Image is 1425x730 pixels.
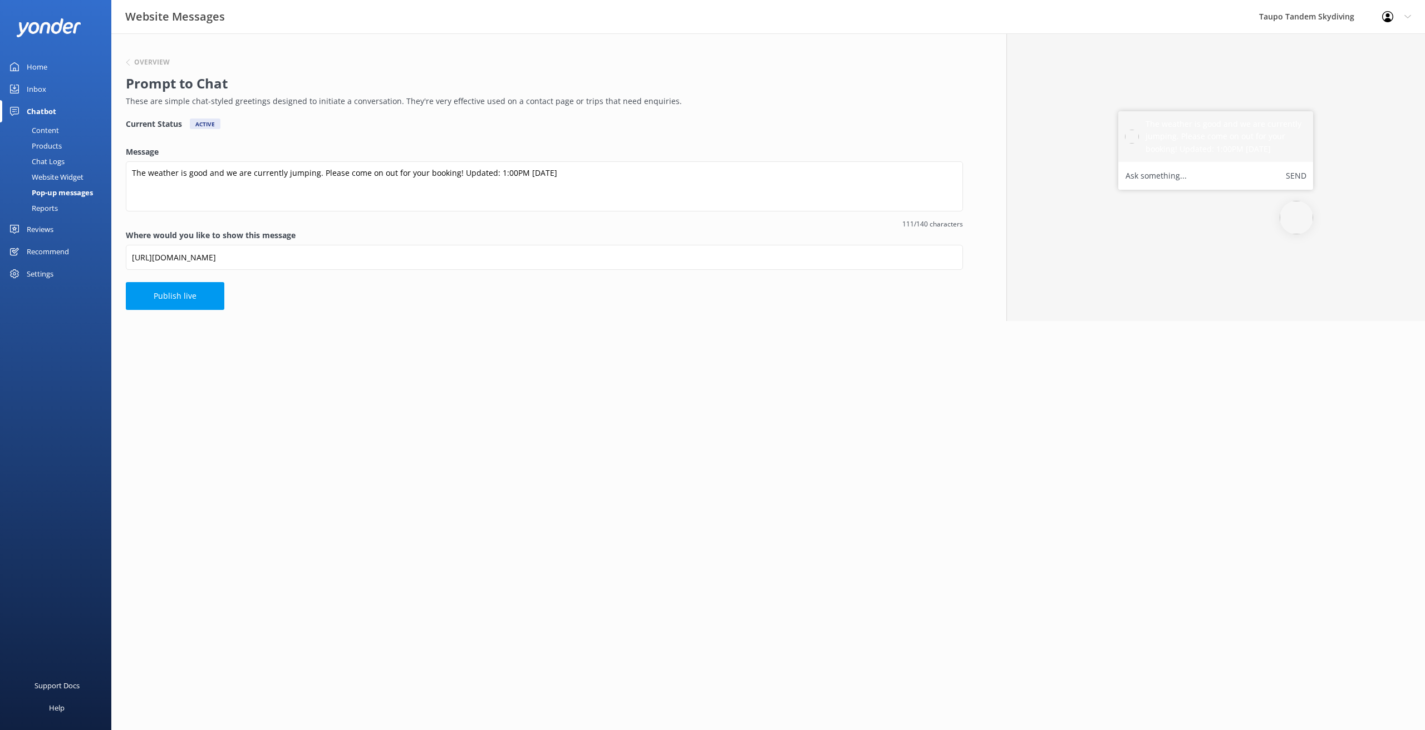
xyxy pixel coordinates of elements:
label: Where would you like to show this message [126,229,963,241]
h2: Prompt to Chat [126,73,957,94]
p: These are simple chat-styled greetings designed to initiate a conversation. They're very effectiv... [126,95,957,107]
h5: The weather is good and we are currently jumping. Please come on out for your booking! Updated: 1... [1146,118,1306,155]
a: Chat Logs [7,154,111,169]
a: Products [7,138,111,154]
a: Content [7,122,111,138]
input: https://www.example.com/page [126,245,963,270]
label: Message [126,146,963,158]
div: Settings [27,263,53,285]
div: Inbox [27,78,46,100]
h3: Website Messages [125,8,225,26]
h6: Overview [134,59,170,66]
textarea: The weather is good and we are currently jumping. Please come on out for your booking! Updated: 1... [126,161,963,211]
img: yonder-white-logo.png [17,18,81,37]
div: Content [7,122,59,138]
div: Pop-up messages [7,185,93,200]
button: Overview [126,59,170,66]
div: Chat Logs [7,154,65,169]
div: Home [27,56,47,78]
label: Ask something... [1126,169,1187,183]
div: Website Widget [7,169,83,185]
a: Reports [7,200,111,216]
a: Website Widget [7,169,111,185]
span: 111/140 characters [126,219,963,229]
div: Reports [7,200,58,216]
h4: Current Status [126,119,182,129]
div: Chatbot [27,100,56,122]
button: Publish live [126,282,224,310]
div: Active [190,119,220,129]
button: Send [1286,169,1306,183]
div: Recommend [27,240,69,263]
div: Help [49,697,65,719]
div: Support Docs [35,674,80,697]
div: Reviews [27,218,53,240]
a: Pop-up messages [7,185,111,200]
div: Products [7,138,62,154]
